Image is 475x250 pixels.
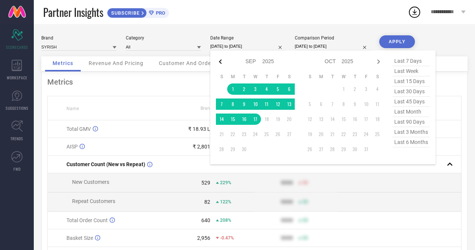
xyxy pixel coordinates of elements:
[392,76,430,86] span: last 15 days
[238,83,250,95] td: Tue Sep 02 2025
[349,83,360,95] td: Thu Oct 02 2025
[238,114,250,125] td: Tue Sep 16 2025
[303,199,308,205] span: 50
[14,166,21,172] span: FWD
[66,217,108,223] span: Total Order Count
[372,129,383,140] td: Sat Oct 25 2025
[315,74,327,80] th: Monday
[227,74,238,80] th: Monday
[372,98,383,110] td: Sat Oct 11 2025
[283,74,295,80] th: Saturday
[304,114,315,125] td: Sun Oct 12 2025
[327,114,338,125] td: Tue Oct 14 2025
[216,74,227,80] th: Sunday
[349,74,360,80] th: Thursday
[227,129,238,140] td: Mon Sep 22 2025
[216,129,227,140] td: Sun Sep 21 2025
[272,83,283,95] td: Fri Sep 05 2025
[250,114,261,125] td: Wed Sep 17 2025
[327,144,338,155] td: Tue Oct 28 2025
[303,235,308,241] span: 50
[392,127,430,137] span: last 3 months
[360,144,372,155] td: Fri Oct 31 2025
[261,74,272,80] th: Thursday
[154,10,165,16] span: PRO
[188,126,210,132] div: ₹ 18.93 L
[66,144,78,150] span: AISP
[6,44,28,50] span: SCORECARDS
[303,180,308,185] span: 50
[220,218,231,223] span: 208%
[227,144,238,155] td: Mon Sep 29 2025
[72,198,115,204] span: Repeat Customers
[261,114,272,125] td: Thu Sep 18 2025
[349,129,360,140] td: Thu Oct 23 2025
[238,144,250,155] td: Tue Sep 30 2025
[238,129,250,140] td: Tue Sep 23 2025
[41,35,116,41] div: Brand
[261,129,272,140] td: Thu Sep 25 2025
[261,98,272,110] td: Thu Sep 11 2025
[327,129,338,140] td: Tue Oct 21 2025
[295,42,370,50] input: Select comparison period
[227,114,238,125] td: Mon Sep 15 2025
[220,235,234,241] span: -0.47%
[227,83,238,95] td: Mon Sep 01 2025
[204,199,210,205] div: 82
[295,35,370,41] div: Comparison Period
[201,217,210,223] div: 640
[304,74,315,80] th: Sunday
[304,98,315,110] td: Sun Oct 05 2025
[53,60,73,66] span: Metrics
[250,83,261,95] td: Wed Sep 03 2025
[283,114,295,125] td: Sat Sep 20 2025
[159,60,216,66] span: Customer And Orders
[360,98,372,110] td: Fri Oct 10 2025
[216,57,225,66] div: Previous month
[216,114,227,125] td: Sun Sep 14 2025
[304,144,315,155] td: Sun Oct 26 2025
[272,98,283,110] td: Fri Sep 12 2025
[281,180,293,186] div: 9999
[315,144,327,155] td: Mon Oct 27 2025
[47,77,461,86] div: Metrics
[392,86,430,97] span: last 30 days
[126,35,201,41] div: Category
[210,35,285,41] div: Date Range
[43,5,103,20] span: Partner Insights
[303,218,308,223] span: 50
[360,83,372,95] td: Fri Oct 03 2025
[227,98,238,110] td: Mon Sep 08 2025
[315,129,327,140] td: Mon Oct 20 2025
[66,161,145,167] span: Customer Count (New vs Repeat)
[107,6,169,18] a: SUBSCRIBEPRO
[372,83,383,95] td: Sat Oct 04 2025
[238,74,250,80] th: Tuesday
[392,107,430,117] span: last month
[372,114,383,125] td: Sat Oct 18 2025
[372,74,383,80] th: Saturday
[327,98,338,110] td: Tue Oct 07 2025
[210,42,285,50] input: Select date range
[338,98,349,110] td: Wed Oct 08 2025
[281,217,293,223] div: 9999
[392,56,430,66] span: last 7 days
[360,129,372,140] td: Fri Oct 24 2025
[7,75,27,80] span: WORKSPACE
[349,98,360,110] td: Thu Oct 09 2025
[315,98,327,110] td: Mon Oct 06 2025
[272,74,283,80] th: Friday
[283,83,295,95] td: Sat Sep 06 2025
[327,74,338,80] th: Tuesday
[197,235,210,241] div: 2,956
[261,83,272,95] td: Thu Sep 04 2025
[338,129,349,140] td: Wed Oct 22 2025
[338,83,349,95] td: Wed Oct 01 2025
[349,144,360,155] td: Thu Oct 30 2025
[11,136,23,141] span: TRENDS
[315,114,327,125] td: Mon Oct 13 2025
[338,114,349,125] td: Wed Oct 15 2025
[374,57,383,66] div: Next month
[392,97,430,107] span: last 45 days
[408,5,421,19] div: Open download list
